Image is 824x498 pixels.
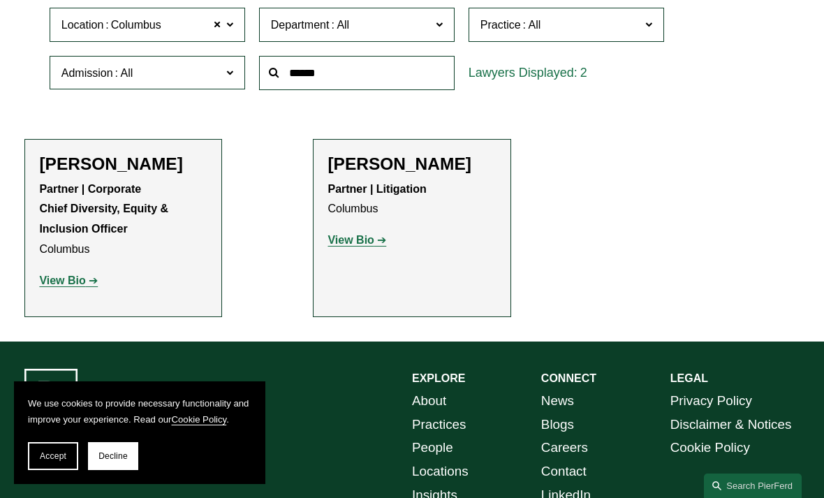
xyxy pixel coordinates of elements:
span: Location [61,19,104,31]
section: Cookie banner [14,381,265,484]
a: View Bio [328,234,386,246]
span: Admission [61,67,113,79]
h2: [PERSON_NAME] [39,154,207,175]
p: We use cookies to provide necessary functionality and improve your experience. Read our . [28,395,251,428]
span: Department [271,19,330,31]
a: View Bio [39,274,98,286]
strong: LEGAL [670,372,708,384]
a: Disclaimer & Notices [670,413,792,437]
a: Careers [541,436,588,460]
a: Privacy Policy [670,389,752,413]
p: Columbus [39,180,207,260]
a: Search this site [704,474,802,498]
strong: EXPLORE [412,372,465,384]
a: Contact [541,460,587,483]
strong: View Bio [328,234,374,246]
span: Accept [40,451,66,461]
a: Practices [412,413,466,437]
strong: Partner | Corporate Chief Diversity, Equity & Inclusion Officer [39,183,171,235]
span: Practice [480,19,521,31]
a: Locations [412,460,469,483]
h2: [PERSON_NAME] [328,154,496,175]
strong: View Bio [39,274,85,286]
a: Cookie Policy [670,436,750,460]
a: People [412,436,453,460]
a: Blogs [541,413,574,437]
a: News [541,389,574,413]
button: Decline [88,442,138,470]
p: Columbus [328,180,496,220]
button: Accept [28,442,78,470]
a: About [412,389,446,413]
strong: CONNECT [541,372,596,384]
strong: Partner | Litigation [328,183,426,195]
span: Columbus [111,16,161,34]
span: Decline [98,451,128,461]
span: 2 [580,66,587,80]
a: Cookie Policy [172,414,227,425]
